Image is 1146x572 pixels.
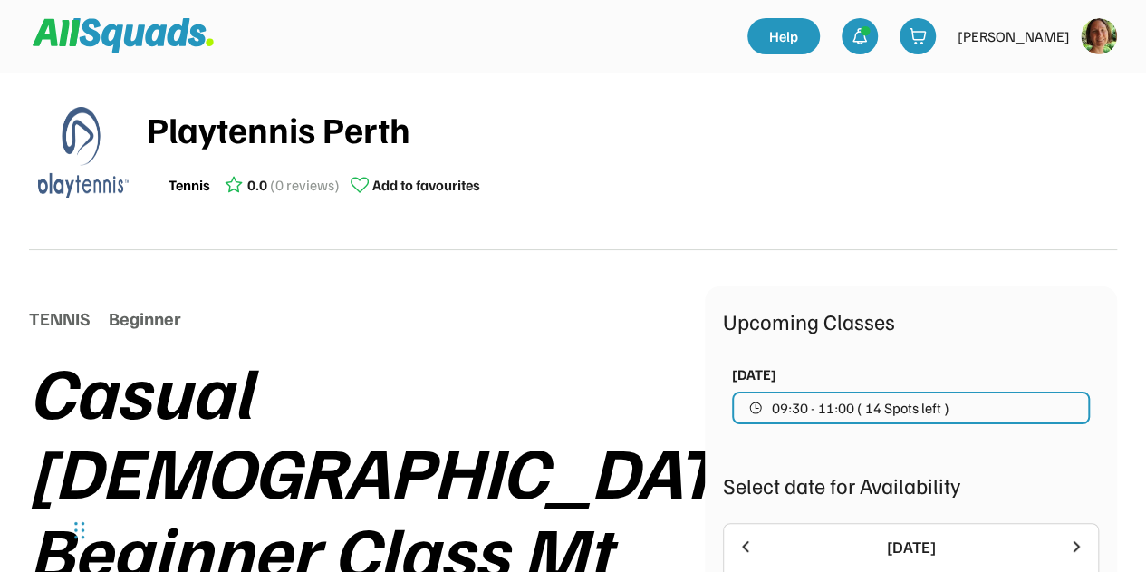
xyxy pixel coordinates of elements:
div: Add to favourites [372,174,480,196]
button: 09:30 - 11:00 ( 14 Spots left ) [732,392,1090,424]
div: TENNIS [29,305,91,332]
img: Squad%20Logo.svg [33,18,214,53]
div: 0.0 [247,174,267,196]
a: Help [747,18,820,54]
span: 09:30 - 11:00 ( 14 Spots left ) [772,401,949,415]
img: https%3A%2F%2F94044dc9e5d3b3599ffa5e2d56a015ce.cdn.bubble.io%2Ff1753666550835x999414334653816500%... [1081,18,1117,54]
div: (0 reviews) [270,174,340,196]
div: Beginner [109,305,181,332]
img: bell-03%20%281%29.svg [851,27,869,45]
div: [PERSON_NAME] [958,25,1070,47]
div: Tennis [169,174,210,196]
div: Upcoming Classes [723,305,1099,337]
div: Select date for Availability [723,469,1099,501]
img: playtennis%20blue%20logo%201.png [38,107,129,198]
div: [DATE] [766,535,1056,559]
img: shopping-cart-01%20%281%29.svg [909,27,927,45]
div: Playtennis Perth [147,102,1117,156]
div: [DATE] [732,364,776,385]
